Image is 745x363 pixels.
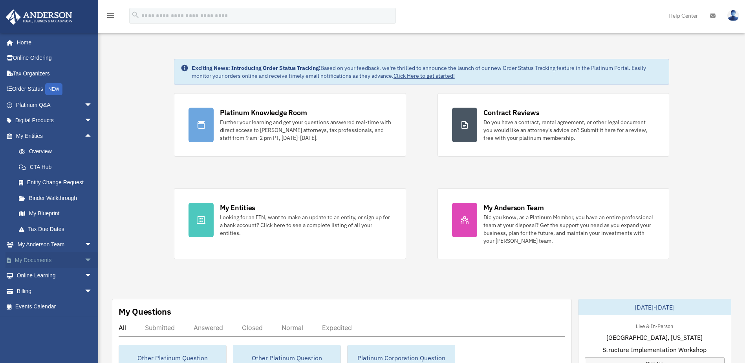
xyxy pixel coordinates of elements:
div: Normal [282,324,303,332]
div: Live & In-Person [630,321,679,330]
span: arrow_drop_down [84,113,100,129]
a: Contract Reviews Do you have a contract, rental agreement, or other legal document you would like... [437,93,670,157]
a: My Blueprint [11,206,104,222]
div: My Entities [220,203,255,213]
a: Platinum Q&Aarrow_drop_down [5,97,104,113]
a: Tax Organizers [5,66,104,81]
div: Based on your feedback, we're thrilled to announce the launch of our new Order Status Tracking fe... [192,64,663,80]
a: Tax Due Dates [11,221,104,237]
i: menu [106,11,115,20]
div: Answered [194,324,223,332]
div: Contract Reviews [483,108,540,117]
div: My Anderson Team [483,203,544,213]
a: Overview [11,144,104,159]
span: arrow_drop_down [84,252,100,268]
a: Events Calendar [5,299,104,315]
a: My Anderson Teamarrow_drop_down [5,237,104,253]
span: arrow_drop_down [84,283,100,299]
img: User Pic [727,10,739,21]
span: arrow_drop_down [84,237,100,253]
a: Order StatusNEW [5,81,104,97]
a: My Documentsarrow_drop_down [5,252,104,268]
a: menu [106,14,115,20]
div: Did you know, as a Platinum Member, you have an entire professional team at your disposal? Get th... [483,213,655,245]
a: Online Ordering [5,50,104,66]
div: Platinum Knowledge Room [220,108,307,117]
a: Online Learningarrow_drop_down [5,268,104,284]
i: search [131,11,140,19]
strong: Exciting News: Introducing Order Status Tracking! [192,64,320,71]
span: arrow_drop_down [84,97,100,113]
a: My Entities Looking for an EIN, want to make an update to an entity, or sign up for a bank accoun... [174,188,406,259]
div: Do you have a contract, rental agreement, or other legal document you would like an attorney's ad... [483,118,655,142]
a: Digital Productsarrow_drop_down [5,113,104,128]
div: Expedited [322,324,352,332]
a: Click Here to get started! [394,72,455,79]
a: Home [5,35,100,50]
span: [GEOGRAPHIC_DATA], [US_STATE] [606,333,703,342]
div: [DATE]-[DATE] [578,299,731,315]
a: Platinum Knowledge Room Further your learning and get your questions answered real-time with dire... [174,93,406,157]
span: arrow_drop_up [84,128,100,144]
a: Entity Change Request [11,175,104,191]
a: Billingarrow_drop_down [5,283,104,299]
a: My Entitiesarrow_drop_up [5,128,104,144]
a: CTA Hub [11,159,104,175]
img: Anderson Advisors Platinum Portal [4,9,75,25]
a: My Anderson Team Did you know, as a Platinum Member, you have an entire professional team at your... [437,188,670,259]
div: NEW [45,83,62,95]
div: Further your learning and get your questions answered real-time with direct access to [PERSON_NAM... [220,118,392,142]
span: arrow_drop_down [84,268,100,284]
div: All [119,324,126,332]
a: Binder Walkthrough [11,190,104,206]
div: Looking for an EIN, want to make an update to an entity, or sign up for a bank account? Click her... [220,213,392,237]
div: My Questions [119,306,171,317]
div: Closed [242,324,263,332]
div: Submitted [145,324,175,332]
span: Structure Implementation Workshop [602,345,707,354]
